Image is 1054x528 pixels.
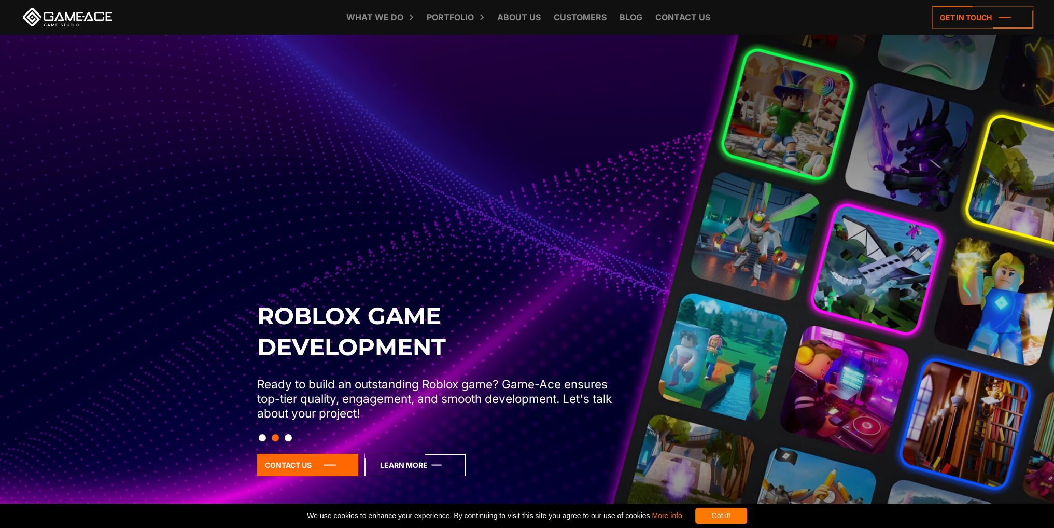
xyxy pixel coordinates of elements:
[259,429,266,447] button: Slide 1
[652,511,682,520] a: More info
[257,300,619,363] h2: Roblox Game Development
[932,6,1033,29] a: Get in touch
[307,508,682,524] span: We use cookies to enhance your experience. By continuing to visit this site you agree to our use ...
[285,429,292,447] button: Slide 3
[364,454,466,476] a: Learn More
[257,454,358,476] a: Contact Us
[272,429,279,447] button: Slide 2
[695,508,747,524] div: Got it!
[257,377,619,421] p: Ready to build an outstanding Roblox game? Game-Ace ensures top-tier quality, engagement, and smo...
